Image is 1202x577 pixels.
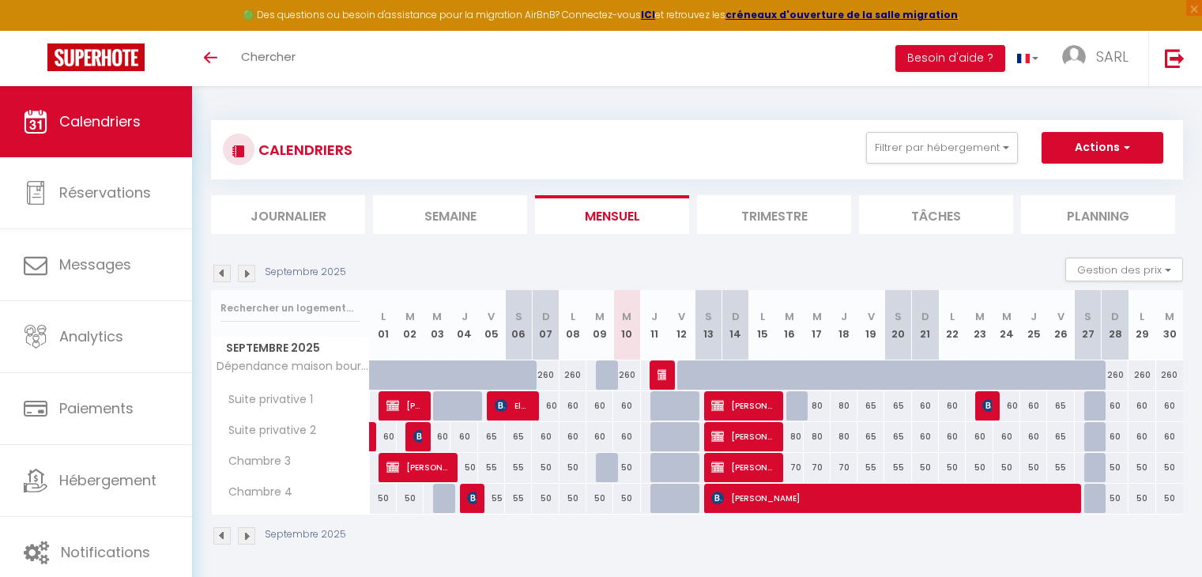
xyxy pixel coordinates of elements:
[776,453,803,482] div: 70
[651,309,658,324] abbr: J
[450,453,477,482] div: 50
[804,290,831,360] th: 17
[1020,422,1047,451] div: 60
[1031,309,1037,324] abbr: J
[532,422,559,451] div: 60
[59,326,123,346] span: Analytics
[1165,48,1185,68] img: logout
[1129,290,1155,360] th: 29
[214,391,317,409] span: Suite privative 1
[373,195,527,234] li: Semaine
[1102,360,1129,390] div: 260
[381,309,386,324] abbr: L
[658,360,666,390] span: [PERSON_NAME]
[1102,484,1129,513] div: 50
[214,360,372,372] span: Dépendance maison bourgeoise
[478,422,505,451] div: 65
[722,290,749,360] th: 14
[586,391,613,420] div: 60
[214,453,295,470] span: Chambre 3
[532,290,559,360] th: 07
[921,309,929,324] abbr: D
[939,453,966,482] div: 50
[214,484,296,501] span: Chambre 4
[993,391,1020,420] div: 60
[982,390,991,420] span: [PERSON_NAME]
[241,48,296,65] span: Chercher
[1065,258,1183,281] button: Gestion des prix
[211,195,365,234] li: Journalier
[760,309,765,324] abbr: L
[857,290,884,360] th: 19
[1156,422,1183,451] div: 60
[386,390,422,420] span: [PERSON_NAME]
[532,484,559,513] div: 50
[47,43,145,71] img: Super Booking
[884,391,911,420] div: 65
[495,390,530,420] span: Elmar zur Bonsen
[857,391,884,420] div: 65
[560,484,586,513] div: 50
[857,453,884,482] div: 55
[1020,391,1047,420] div: 60
[732,309,740,324] abbr: D
[532,391,559,420] div: 60
[1165,309,1174,324] abbr: M
[1102,453,1129,482] div: 50
[895,309,902,324] abbr: S
[1129,391,1155,420] div: 60
[613,290,640,360] th: 10
[804,391,831,420] div: 80
[478,484,505,513] div: 55
[776,422,803,451] div: 80
[59,111,141,131] span: Calendriers
[265,265,346,280] p: Septembre 2025
[535,195,689,234] li: Mensuel
[939,391,966,420] div: 60
[993,290,1020,360] th: 24
[1002,309,1012,324] abbr: M
[939,422,966,451] div: 60
[1047,290,1074,360] th: 26
[413,421,422,451] span: [PERSON_NAME]
[505,453,532,482] div: 55
[866,132,1018,164] button: Filtrer par hébergement
[831,391,857,420] div: 80
[831,453,857,482] div: 70
[975,309,985,324] abbr: M
[912,290,939,360] th: 21
[515,309,522,324] abbr: S
[560,290,586,360] th: 08
[868,309,875,324] abbr: V
[939,290,966,360] th: 22
[532,453,559,482] div: 50
[613,422,640,451] div: 60
[405,309,415,324] abbr: M
[641,8,655,21] strong: ICI
[1020,290,1047,360] th: 25
[950,309,955,324] abbr: L
[725,8,958,21] a: créneaux d'ouverture de la salle migration
[220,294,360,322] input: Rechercher un logement...
[265,527,346,542] p: Septembre 2025
[386,452,449,482] span: [PERSON_NAME]
[1047,391,1074,420] div: 65
[229,31,307,86] a: Chercher
[695,290,722,360] th: 13
[993,422,1020,451] div: 60
[1102,422,1129,451] div: 60
[966,422,993,451] div: 60
[586,484,613,513] div: 50
[613,453,640,482] div: 50
[432,309,442,324] abbr: M
[1050,31,1148,86] a: ... SARL
[586,422,613,451] div: 60
[785,309,794,324] abbr: M
[397,290,424,360] th: 02
[505,290,532,360] th: 06
[1140,309,1144,324] abbr: L
[1156,453,1183,482] div: 50
[831,422,857,451] div: 80
[467,483,476,513] span: [PERSON_NAME]
[370,290,397,360] th: 01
